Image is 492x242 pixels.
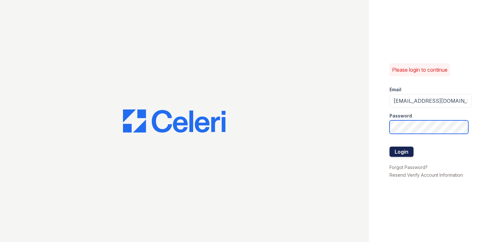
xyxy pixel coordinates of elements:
[389,165,428,170] a: Forgot Password?
[389,172,463,178] a: Resend Verify Account Information
[389,86,401,93] label: Email
[392,66,447,74] p: Please login to continue
[389,113,412,119] label: Password
[389,147,414,157] button: Login
[123,109,225,133] img: CE_Logo_Blue-a8612792a0a2168367f1c8372b55b34899dd931a85d93a1a3d3e32e68fde9ad4.png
